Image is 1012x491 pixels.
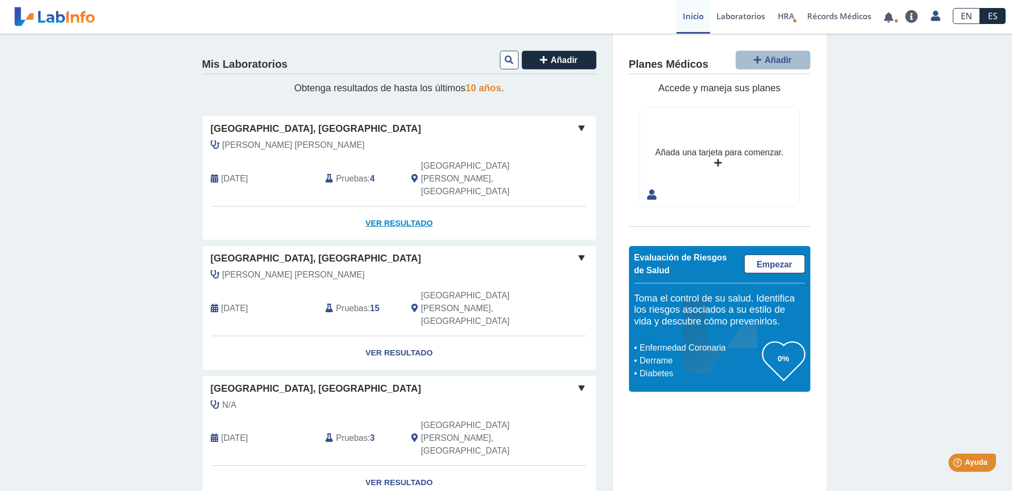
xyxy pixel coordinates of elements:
[317,419,403,457] div: :
[764,56,792,65] span: Añadir
[211,122,421,136] span: [GEOGRAPHIC_DATA], [GEOGRAPHIC_DATA]
[634,293,805,328] h5: Toma el control de su salud. Identifica los riesgos asociados a su estilo de vida y descubre cómo...
[222,139,365,152] span: Abreu Jimenez, Cristina
[370,304,380,313] b: 15
[762,352,805,365] h3: 0%
[551,56,578,65] span: Añadir
[953,8,980,24] a: EN
[421,419,539,457] span: San Juan, PR
[917,449,1000,479] iframe: Help widget launcher
[211,382,421,396] span: [GEOGRAPHIC_DATA], [GEOGRAPHIC_DATA]
[736,51,810,69] button: Añadir
[222,268,365,281] span: Olivero Lopez, Herminio
[634,253,727,275] span: Evaluación de Riesgos de Salud
[655,146,783,159] div: Añada una tarjeta para comenzar.
[211,251,421,266] span: [GEOGRAPHIC_DATA], [GEOGRAPHIC_DATA]
[744,255,805,273] a: Empezar
[466,83,501,93] span: 10 años
[980,8,1006,24] a: ES
[522,51,596,69] button: Añadir
[336,172,368,185] span: Pruebas
[421,289,539,328] span: San Juan, PR
[221,302,248,315] span: 2025-07-05
[221,432,248,445] span: 2023-11-29
[294,83,504,93] span: Obtenga resultados de hasta los últimos .
[317,289,403,328] div: :
[629,58,708,71] h4: Planes Médicos
[317,160,403,198] div: :
[658,83,780,93] span: Accede y maneja sus planes
[336,432,368,445] span: Pruebas
[370,433,375,442] b: 3
[336,302,368,315] span: Pruebas
[778,11,794,21] span: HRA
[637,367,762,380] li: Diabetes
[421,160,539,198] span: San Juan, PR
[637,342,762,354] li: Enfermedad Coronaria
[221,172,248,185] span: 2025-08-02
[202,58,288,71] h4: Mis Laboratorios
[370,174,375,183] b: 4
[637,354,762,367] li: Derrame
[756,260,792,269] span: Empezar
[203,207,596,240] a: Ver Resultado
[203,336,596,370] a: Ver Resultado
[222,399,237,411] span: N/A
